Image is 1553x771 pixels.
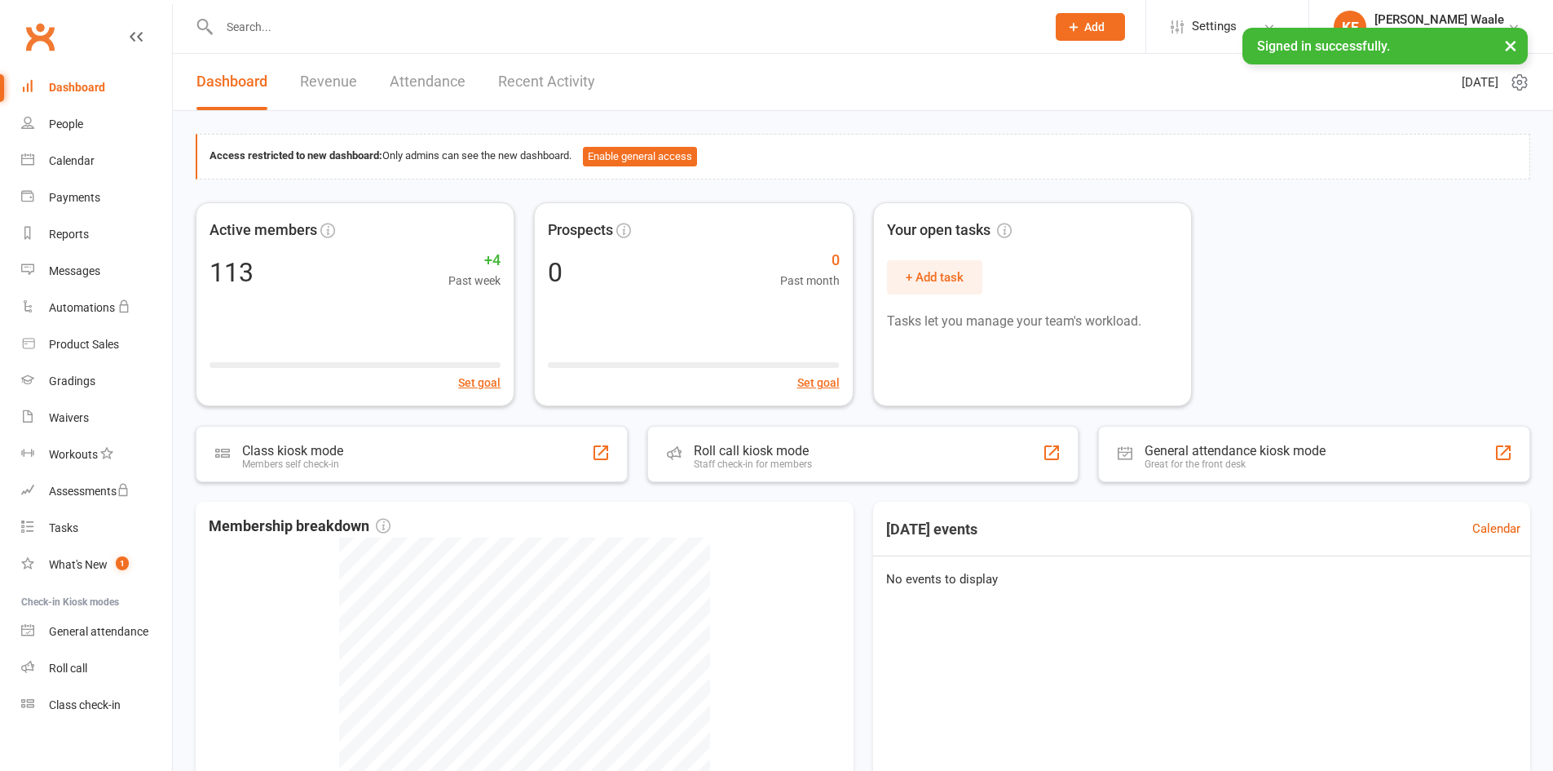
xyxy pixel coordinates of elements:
div: What's New [49,558,108,571]
span: Active members [210,219,317,242]
button: × [1496,28,1525,63]
a: Workouts [21,436,172,473]
a: What's New1 [21,547,172,583]
span: 1 [116,556,129,570]
div: Workouts [49,448,98,461]
div: Staff check-in for members [694,459,812,470]
div: KE [1334,11,1366,43]
div: Calendar [49,154,95,167]
div: Great for the front desk [1145,459,1326,470]
span: Settings [1192,8,1237,45]
div: General attendance kiosk mode [1145,443,1326,459]
input: Search... [214,16,1035,38]
a: Dashboard [196,54,267,110]
span: Add [1084,20,1105,33]
a: People [21,106,172,143]
a: Gradings [21,363,172,400]
span: Prospects [548,219,613,242]
span: [DATE] [1462,73,1498,92]
div: Only admins can see the new dashboard. [210,147,1517,166]
a: Dashboard [21,69,172,106]
div: Class check-in [49,698,121,711]
a: Assessments [21,473,172,510]
button: Add [1056,13,1125,41]
div: No events to display [867,556,1538,602]
a: Clubworx [20,16,60,57]
div: 0 [548,259,563,286]
a: Payments [21,179,172,216]
div: Automations [49,301,115,314]
span: Membership breakdown [209,515,390,538]
div: Waivers [49,411,89,424]
a: Recent Activity [498,54,595,110]
a: Automations [21,290,172,326]
strong: Access restricted to new dashboard: [210,149,382,162]
div: Members self check-in [242,459,343,470]
div: 113 [210,259,254,286]
button: Set goal [797,374,840,392]
div: Payments [49,191,100,204]
a: Roll call [21,650,172,687]
button: Enable general access [583,147,697,166]
a: Waivers [21,400,172,436]
a: Reports [21,216,172,253]
div: Product Sales [49,338,119,351]
a: Revenue [300,54,357,110]
button: + Add task [887,260,982,295]
a: Calendar [21,143,172,179]
div: People [49,117,83,131]
span: Past month [780,272,840,290]
div: Gradings [49,374,95,388]
div: Messages [49,264,100,277]
div: Assessments [49,485,130,498]
a: General attendance kiosk mode [21,614,172,650]
button: Set goal [458,374,501,392]
div: Class kiosk mode [242,443,343,459]
span: Past week [448,272,501,290]
div: [PERSON_NAME] Waale [1374,12,1504,27]
div: A-Team Jiu Jitsu [1374,27,1504,42]
h3: [DATE] events [873,515,990,544]
div: Dashboard [49,81,105,94]
a: Product Sales [21,326,172,363]
span: Signed in successfully. [1257,38,1390,54]
span: +4 [448,249,501,273]
div: Reports [49,228,89,241]
a: Calendar [1472,519,1520,538]
a: Messages [21,253,172,290]
div: Roll call kiosk mode [694,443,812,459]
a: Tasks [21,510,172,547]
div: General attendance [49,625,148,638]
a: Class kiosk mode [21,687,172,724]
p: Tasks let you manage your team's workload. [887,311,1178,332]
div: Tasks [49,521,78,534]
span: 0 [780,249,840,273]
a: Attendance [390,54,465,110]
span: Your open tasks [887,219,1012,242]
div: Roll call [49,662,87,675]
